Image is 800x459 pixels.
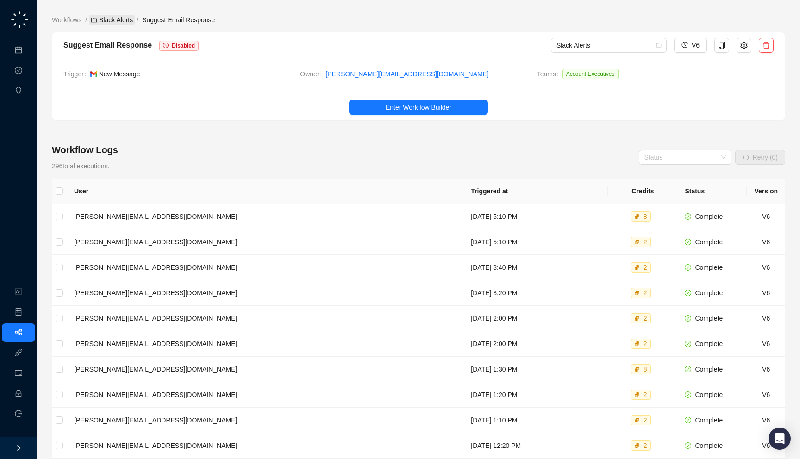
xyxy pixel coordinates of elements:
div: 2 [642,237,649,247]
img: gmail-BGivzU6t.png [90,71,97,76]
span: Complete [695,315,723,322]
div: 2 [642,314,649,323]
a: folder Slack Alerts [89,15,135,25]
span: V6 [692,40,700,50]
span: Trigger [63,69,90,79]
span: check-circle [685,341,691,347]
li: / [85,15,87,25]
span: check-circle [685,417,691,423]
div: 2 [642,390,649,399]
span: check-circle [685,264,691,271]
span: copy [718,42,725,49]
span: Enter Workflow Builder [386,102,451,112]
span: New Message [99,70,140,78]
td: [PERSON_NAME][EMAIL_ADDRESS][DOMAIN_NAME] [67,357,463,382]
span: logout [15,410,22,417]
div: 2 [642,416,649,425]
button: Enter Workflow Builder [349,100,488,115]
span: history [681,42,688,48]
span: Slack Alerts [556,38,661,52]
th: User [67,179,463,204]
td: V6 [747,408,785,433]
span: Complete [695,340,723,347]
span: check-circle [685,239,691,245]
td: [DATE] 3:20 PM [463,280,608,306]
td: V6 [747,382,785,408]
span: delete [762,42,770,49]
td: [DATE] 2:00 PM [463,331,608,357]
div: 2 [642,263,649,272]
a: Enter Workflow Builder [52,100,785,115]
td: V6 [747,255,785,280]
td: V6 [747,331,785,357]
td: [PERSON_NAME][EMAIL_ADDRESS][DOMAIN_NAME] [67,331,463,357]
div: 2 [642,441,649,450]
h4: Workflow Logs [52,143,118,156]
td: [PERSON_NAME][EMAIL_ADDRESS][DOMAIN_NAME] [67,306,463,331]
td: [PERSON_NAME][EMAIL_ADDRESS][DOMAIN_NAME] [67,433,463,459]
span: Complete [695,391,723,398]
td: V6 [747,229,785,255]
td: [PERSON_NAME][EMAIL_ADDRESS][DOMAIN_NAME] [67,408,463,433]
span: Complete [695,264,723,271]
span: check-circle [685,442,691,449]
td: [DATE] 1:30 PM [463,357,608,382]
span: check-circle [685,290,691,296]
span: Complete [695,238,723,246]
td: [DATE] 5:10 PM [463,204,608,229]
span: Complete [695,442,723,449]
td: [PERSON_NAME][EMAIL_ADDRESS][DOMAIN_NAME] [67,255,463,280]
td: [DATE] 3:40 PM [463,255,608,280]
td: V6 [747,204,785,229]
td: [DATE] 1:10 PM [463,408,608,433]
span: Teams [537,69,562,83]
td: [DATE] 1:20 PM [463,382,608,408]
img: logo-small-C4UdH2pc.png [9,9,30,30]
span: Complete [695,366,723,373]
span: Account Executives [562,69,619,79]
td: [PERSON_NAME][EMAIL_ADDRESS][DOMAIN_NAME] [67,382,463,408]
div: Suggest Email Response [63,39,152,51]
div: 8 [642,365,649,374]
span: Complete [695,213,723,220]
span: 296 total executions. [52,162,110,170]
td: V6 [747,433,785,459]
div: 2 [642,288,649,298]
span: Suggest Email Response [142,16,215,24]
td: [PERSON_NAME][EMAIL_ADDRESS][DOMAIN_NAME] [67,229,463,255]
td: V6 [747,280,785,306]
span: right [15,445,22,451]
div: 8 [642,212,649,221]
a: Workflows [50,15,83,25]
span: check-circle [685,315,691,322]
span: Complete [695,289,723,297]
span: Complete [695,416,723,424]
span: folder [91,17,97,23]
span: setting [740,42,748,49]
div: Open Intercom Messenger [769,428,791,450]
span: Owner [300,69,325,79]
td: [PERSON_NAME][EMAIL_ADDRESS][DOMAIN_NAME] [67,204,463,229]
button: V6 [674,38,707,53]
div: 2 [642,339,649,348]
span: stop [163,43,169,48]
a: [PERSON_NAME][EMAIL_ADDRESS][DOMAIN_NAME] [325,69,488,79]
th: Version [747,179,785,204]
td: [DATE] 2:00 PM [463,306,608,331]
td: V6 [747,306,785,331]
span: check-circle [685,391,691,398]
td: [PERSON_NAME][EMAIL_ADDRESS][DOMAIN_NAME] [67,280,463,306]
th: Credits [608,179,677,204]
td: [DATE] 5:10 PM [463,229,608,255]
span: check-circle [685,366,691,372]
th: Status [677,179,747,204]
li: / [137,15,138,25]
span: Disabled [172,43,195,49]
span: check-circle [685,213,691,220]
th: Triggered at [463,179,608,204]
td: V6 [747,357,785,382]
td: [DATE] 12:20 PM [463,433,608,459]
button: Retry (0) [735,150,785,165]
